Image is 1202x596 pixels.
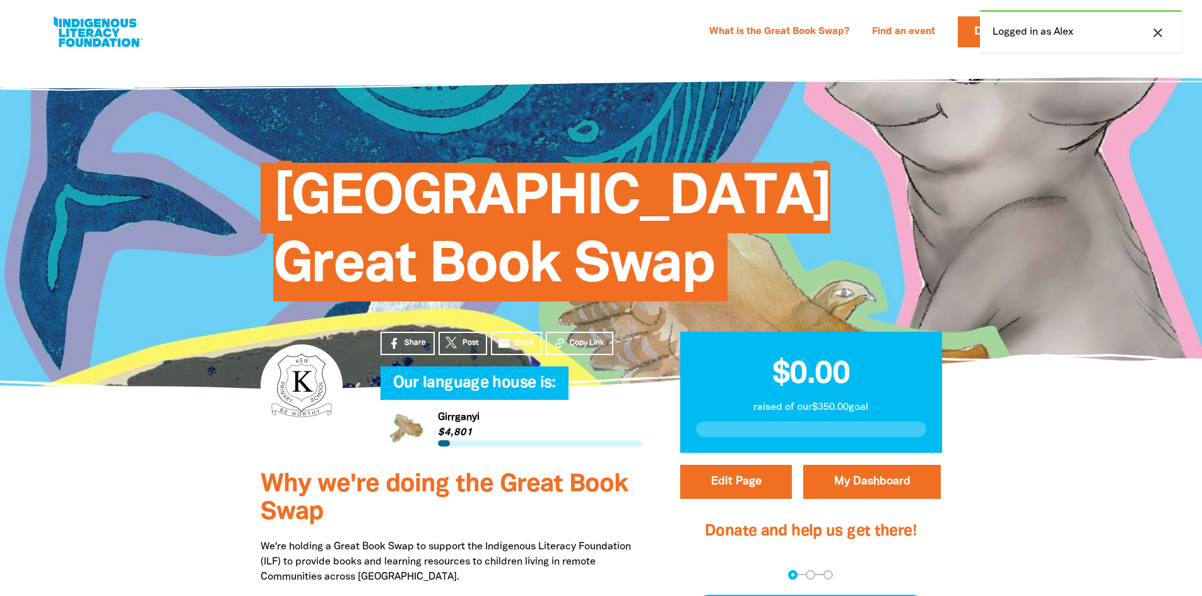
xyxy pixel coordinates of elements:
[546,332,613,355] button: Copy Link
[570,337,604,349] span: Copy Link
[380,332,435,355] a: Share
[1146,25,1169,41] button: close
[273,172,831,301] span: [GEOGRAPHIC_DATA] Great Book Swap
[696,400,926,415] p: raised of our $350.00 goal
[497,337,510,350] i: email
[803,465,941,499] a: My Dashboard
[380,387,642,395] h6: My Team
[806,570,815,580] button: Navigate to step 2 of 3 to enter your details
[980,10,1182,52] div: Logged in as Alex
[823,570,833,580] button: Navigate to step 3 of 3 to enter your payment details
[393,376,556,400] span: Our language house is:
[463,337,478,349] span: Post
[680,465,792,499] button: Edit Page
[705,524,917,539] span: Donate and help us get there!
[404,337,426,349] span: Share
[958,16,1037,47] a: Donate
[772,360,850,389] span: $0.00
[491,332,543,355] a: emailEmail
[702,22,857,42] a: What is the Great Book Swap?
[864,22,943,42] a: Find an event
[1150,25,1165,40] i: close
[514,337,533,349] span: Email
[261,473,628,524] span: Why we're doing the Great Book Swap
[439,332,487,355] a: Post
[788,570,798,580] button: Navigate to step 1 of 3 to enter your donation amount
